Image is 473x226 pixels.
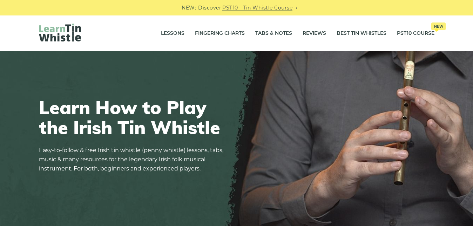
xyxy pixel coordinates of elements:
h1: Learn How to Play the Irish Tin Whistle [39,97,228,137]
p: Easy-to-follow & free Irish tin whistle (penny whistle) lessons, tabs, music & many resources for... [39,146,228,173]
a: PST10 CourseNew [397,25,434,42]
a: Fingering Charts [195,25,245,42]
a: Best Tin Whistles [337,25,386,42]
img: LearnTinWhistle.com [39,24,81,41]
a: Tabs & Notes [255,25,292,42]
span: New [431,22,446,30]
a: Reviews [303,25,326,42]
a: Lessons [161,25,184,42]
